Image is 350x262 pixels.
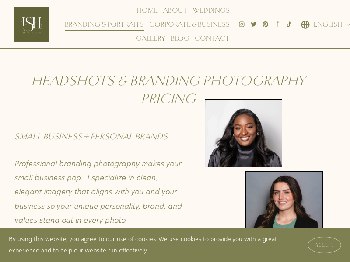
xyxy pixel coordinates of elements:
p: By using this website, you agree to our use of cookies. We use cookies to provide you with a grea... [9,234,299,256]
a: Blog [171,31,189,45]
a: Facebook [274,21,280,28]
em: HEADSHOTS & BRANDING PHOTOGRAPHY PRICING [31,72,308,107]
span: English [313,18,343,31]
a: Instagram [238,21,245,28]
a: TikTok [286,21,292,28]
a: Corporate & Business [149,17,230,31]
a: Gallery [136,31,165,45]
span: Accept [315,242,334,248]
img: Ish Picturesque [14,7,49,42]
a: Weddings [193,3,230,17]
button: Accept [308,237,341,253]
a: Contact [195,31,230,45]
em: Professional branding photography makes your small business pop. I specialize in clean, elegant i... [14,159,184,225]
em: SMALL BUSINESS + PERSONAL BRANDS [14,131,168,142]
a: About [163,3,188,17]
a: Branding & Portraits [65,17,144,31]
a: Twitter [250,21,257,28]
a: Pinterest [262,21,269,28]
a: Home [136,3,158,17]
